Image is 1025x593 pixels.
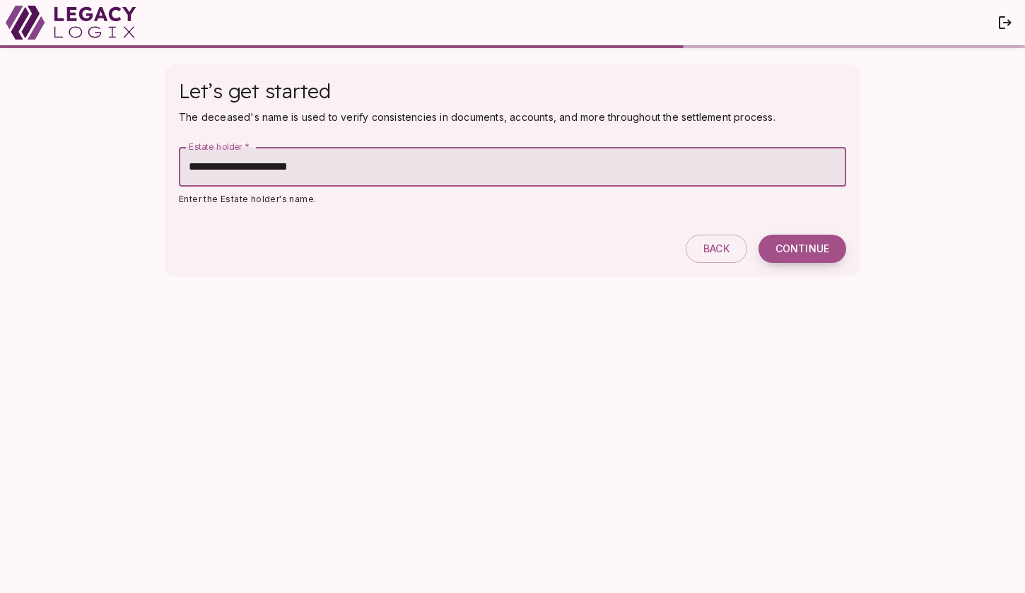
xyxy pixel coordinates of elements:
label: Estate holder [189,141,250,153]
button: Continue [758,235,846,263]
span: The deceased's name is used to verify consistencies in documents, accounts, and more throughout t... [179,111,775,123]
span: Let’s get started [179,78,331,103]
button: Back [686,235,747,263]
span: Enter the Estate holder's name. [179,194,316,204]
span: Back [703,242,730,255]
span: Continue [775,242,829,255]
